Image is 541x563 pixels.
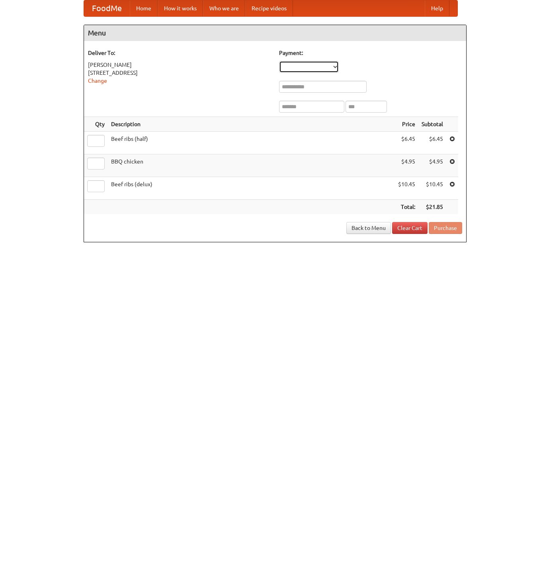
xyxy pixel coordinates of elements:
td: $6.45 [395,132,418,154]
a: How it works [158,0,203,16]
th: Qty [84,117,108,132]
th: Price [395,117,418,132]
a: Change [88,78,107,84]
td: BBQ chicken [108,154,395,177]
td: Beef ribs (half) [108,132,395,154]
th: Total: [395,200,418,214]
a: Recipe videos [245,0,293,16]
a: Home [130,0,158,16]
div: [PERSON_NAME] [88,61,271,69]
a: FoodMe [84,0,130,16]
h5: Payment: [279,49,462,57]
a: Back to Menu [346,222,391,234]
td: $10.45 [418,177,446,200]
td: $4.95 [395,154,418,177]
th: Description [108,117,395,132]
td: Beef ribs (delux) [108,177,395,200]
h5: Deliver To: [88,49,271,57]
button: Purchase [429,222,462,234]
td: $10.45 [395,177,418,200]
div: [STREET_ADDRESS] [88,69,271,77]
th: Subtotal [418,117,446,132]
h4: Menu [84,25,466,41]
a: Clear Cart [392,222,428,234]
td: $6.45 [418,132,446,154]
th: $21.85 [418,200,446,214]
a: Who we are [203,0,245,16]
td: $4.95 [418,154,446,177]
a: Help [425,0,449,16]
